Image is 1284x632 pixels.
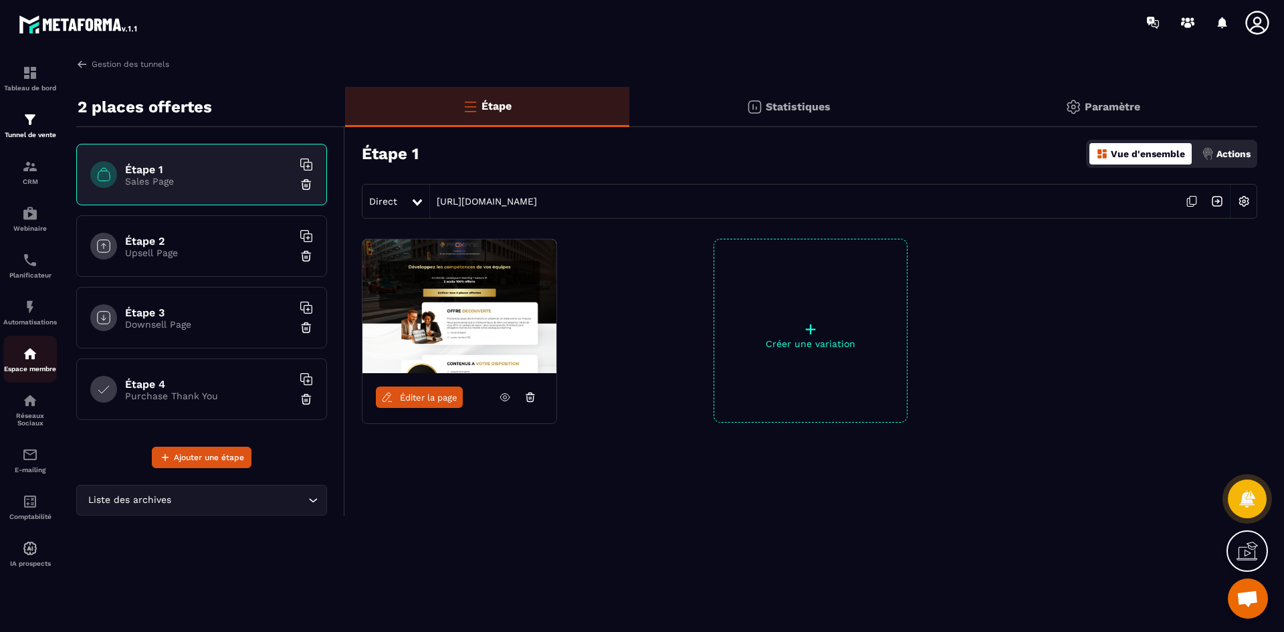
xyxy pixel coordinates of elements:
img: dashboard-orange.40269519.svg [1096,148,1108,160]
img: email [22,447,38,463]
img: automations [22,299,38,315]
a: accountantaccountantComptabilité [3,484,57,530]
a: formationformationCRM [3,148,57,195]
p: E-mailing [3,466,57,473]
a: emailemailE-mailing [3,437,57,484]
img: trash [300,249,313,263]
img: scheduler [22,252,38,268]
p: 2 places offertes [78,94,212,120]
p: + [714,320,907,338]
img: setting-w.858f3a88.svg [1231,189,1257,214]
a: automationsautomationsWebinaire [3,195,57,242]
img: stats.20deebd0.svg [746,99,762,115]
div: Search for option [76,485,327,516]
p: Automatisations [3,318,57,326]
a: formationformationTableau de bord [3,55,57,102]
p: Upsell Page [125,247,292,258]
p: Espace membre [3,365,57,373]
img: arrow-next.bcc2205e.svg [1204,189,1230,214]
a: formationformationTunnel de vente [3,102,57,148]
h6: Étape 2 [125,235,292,247]
input: Search for option [174,493,305,508]
img: trash [300,321,313,334]
img: automations [22,540,38,556]
img: automations [22,346,38,362]
img: automations [22,205,38,221]
img: formation [22,65,38,81]
p: Réseaux Sociaux [3,412,57,427]
button: Ajouter une étape [152,447,251,468]
a: [URL][DOMAIN_NAME] [430,196,537,207]
h3: Étape 1 [362,144,419,163]
a: schedulerschedulerPlanificateur [3,242,57,289]
a: Éditer la page [376,387,463,408]
img: formation [22,159,38,175]
img: accountant [22,494,38,510]
img: formation [22,112,38,128]
p: Vue d'ensemble [1111,148,1185,159]
img: logo [19,12,139,36]
span: Éditer la page [400,393,457,403]
p: Planificateur [3,272,57,279]
p: Tunnel de vente [3,131,57,138]
p: IA prospects [3,560,57,567]
img: bars-o.4a397970.svg [462,98,478,114]
p: Tableau de bord [3,84,57,92]
p: Comptabilité [3,513,57,520]
a: automationsautomationsAutomatisations [3,289,57,336]
img: image [362,239,556,373]
span: Direct [369,196,397,207]
p: CRM [3,178,57,185]
p: Sales Page [125,176,292,187]
img: trash [300,393,313,406]
span: Ajouter une étape [174,451,244,464]
p: Créer une variation [714,338,907,349]
h6: Étape 4 [125,378,292,391]
img: setting-gr.5f69749f.svg [1065,99,1081,115]
a: automationsautomationsEspace membre [3,336,57,383]
img: arrow [76,58,88,70]
p: Actions [1216,148,1251,159]
img: actions.d6e523a2.png [1202,148,1214,160]
p: Downsell Page [125,319,292,330]
a: Ouvrir le chat [1228,578,1268,619]
p: Statistiques [766,100,831,113]
a: social-networksocial-networkRéseaux Sociaux [3,383,57,437]
h6: Étape 1 [125,163,292,176]
h6: Étape 3 [125,306,292,319]
p: Paramètre [1085,100,1140,113]
p: Purchase Thank You [125,391,292,401]
img: social-network [22,393,38,409]
span: Liste des archives [85,493,174,508]
p: Étape [481,100,512,112]
p: Webinaire [3,225,57,232]
img: trash [300,178,313,191]
a: Gestion des tunnels [76,58,169,70]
